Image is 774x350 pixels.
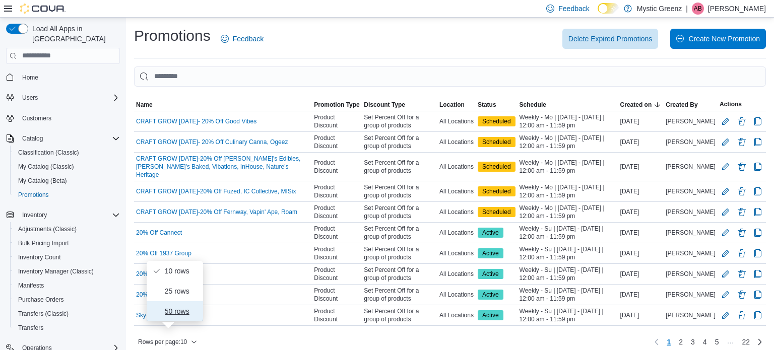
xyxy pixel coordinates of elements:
[482,137,511,147] span: Scheduled
[736,161,748,173] button: Delete Promotion
[14,175,120,187] span: My Catalog (Beta)
[478,248,503,258] span: Active
[618,185,664,197] div: [DATE]
[558,4,589,14] span: Feedback
[362,223,437,243] div: Set Percent Off for a group of products
[478,310,503,320] span: Active
[10,174,124,188] button: My Catalog (Beta)
[362,243,437,263] div: Set Percent Off for a group of products
[314,266,360,282] span: Product Discount
[165,267,197,275] span: 10 rows
[14,189,120,201] span: Promotions
[14,294,68,306] a: Purchase Orders
[720,227,732,239] button: Edit Promotion
[14,189,53,201] a: Promotions
[478,116,515,126] span: Scheduled
[482,117,511,126] span: Scheduled
[18,296,64,304] span: Purchase Orders
[478,228,503,238] span: Active
[2,70,124,85] button: Home
[666,270,716,278] span: [PERSON_NAME]
[18,132,47,145] button: Catalog
[362,132,437,152] div: Set Percent Off for a group of products
[18,149,79,157] span: Classification (Classic)
[692,3,704,15] div: Angela Brown
[14,147,120,159] span: Classification (Classic)
[314,245,360,261] span: Product Discount
[478,162,515,172] span: Scheduled
[14,223,120,235] span: Adjustments (Classic)
[738,334,754,350] a: Page 22 of 22
[362,202,437,222] div: Set Percent Off for a group of products
[14,322,120,334] span: Transfers
[618,99,664,111] button: Created on
[362,99,437,111] button: Discount Type
[18,225,77,233] span: Adjustments (Classic)
[18,267,94,275] span: Inventory Manager (Classic)
[136,229,182,237] a: 20% Off Cannect
[217,29,268,49] a: Feedback
[14,279,120,292] span: Manifests
[439,138,474,146] span: All Locations
[165,287,197,295] span: 25 rows
[14,294,120,306] span: Purchase Orders
[439,208,474,216] span: All Locations
[618,289,664,301] div: [DATE]
[736,115,748,127] button: Delete Promotion
[651,336,663,348] button: Previous page
[694,3,702,15] span: AB
[736,185,748,197] button: Delete Promotion
[520,245,616,261] span: Weekly - Su | [DATE] - [DATE] | 12:00 am - 11:59 pm
[18,112,120,124] span: Customers
[736,227,748,239] button: Delete Promotion
[233,34,264,44] span: Feedback
[136,249,191,257] a: 20% Off 1937 Group
[618,247,664,259] div: [DATE]
[10,160,124,174] button: My Catalog (Classic)
[720,136,732,148] button: Edit Promotion
[720,289,732,301] button: Edit Promotion
[14,147,83,159] a: Classification (Classic)
[482,290,499,299] span: Active
[362,264,437,284] div: Set Percent Off for a group of products
[136,311,169,319] a: Sky 20% Off
[520,101,546,109] span: Schedule
[752,289,764,301] button: Clone Promotion
[362,285,437,305] div: Set Percent Off for a group of products
[720,161,732,173] button: Edit Promotion
[666,311,716,319] span: [PERSON_NAME]
[138,338,187,346] span: Rows per page : 10
[14,265,120,277] span: Inventory Manager (Classic)
[478,290,503,300] span: Active
[664,99,718,111] button: Created By
[736,136,748,148] button: Delete Promotion
[752,247,764,259] button: Clone Promotion
[720,309,732,321] button: Edit Promotion
[478,101,496,109] span: Status
[520,183,616,199] span: Weekly - Mo | [DATE] - [DATE] | 12:00 am - 11:59 pm
[2,208,124,222] button: Inventory
[670,29,766,49] button: Create New Promotion
[14,161,120,173] span: My Catalog (Classic)
[478,186,515,196] span: Scheduled
[314,204,360,220] span: Product Discount
[14,237,120,249] span: Bulk Pricing Import
[752,161,764,173] button: Clone Promotion
[736,247,748,259] button: Delete Promotion
[598,3,619,14] input: Dark Mode
[520,113,616,129] span: Weekly - Mo | [DATE] - [DATE] | 12:00 am - 11:59 pm
[752,185,764,197] button: Clone Promotion
[134,66,766,87] input: This is a search bar. As you type, the results lower in the page will automatically filter.
[482,187,511,196] span: Scheduled
[482,207,511,217] span: Scheduled
[618,136,664,148] div: [DATE]
[10,236,124,250] button: Bulk Pricing Import
[18,253,61,261] span: Inventory Count
[482,228,499,237] span: Active
[10,250,124,264] button: Inventory Count
[18,132,120,145] span: Catalog
[439,163,474,171] span: All Locations
[18,112,55,124] a: Customers
[18,92,120,104] span: Users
